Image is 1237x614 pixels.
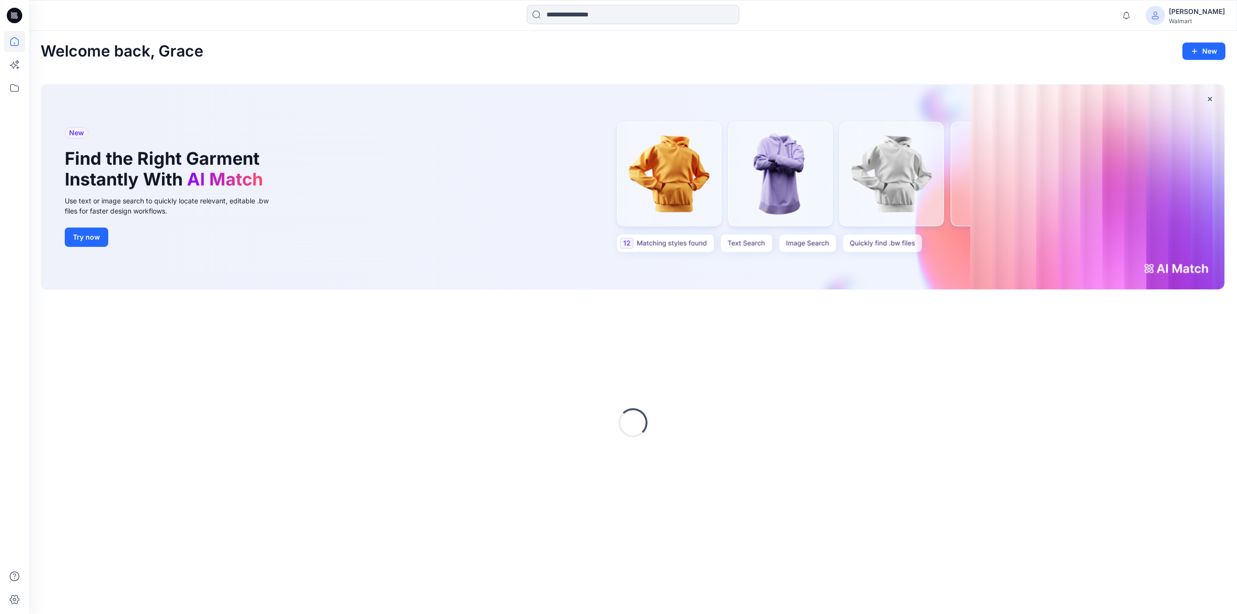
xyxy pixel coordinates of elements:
span: AI Match [187,169,263,190]
div: [PERSON_NAME] [1169,6,1225,17]
div: Use text or image search to quickly locate relevant, editable .bw files for faster design workflows. [65,196,282,216]
h2: Welcome back, Grace [41,43,203,60]
button: Try now [65,228,108,247]
div: Walmart [1169,17,1225,25]
svg: avatar [1151,12,1159,19]
span: New [69,127,84,139]
h1: Find the Right Garment Instantly With [65,148,268,190]
button: New [1182,43,1225,60]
